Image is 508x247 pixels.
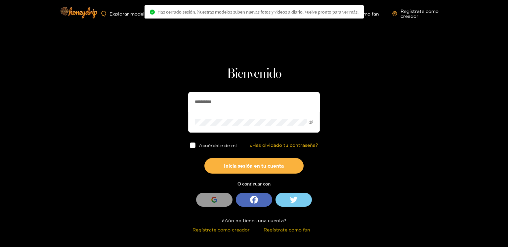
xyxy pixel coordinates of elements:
[192,227,250,232] font: Regístrate como creador
[401,9,439,19] font: Regístrate como creador
[222,218,286,223] font: ¿Aún no tienes una cuenta?
[101,11,150,17] a: Explorar modelos
[264,227,310,232] font: Regístrate como fan
[309,120,313,124] span: invisible para los ojos
[224,163,284,168] font: Inicia sesión en tu cuenta
[199,143,237,148] font: Acuérdate de mí
[204,158,304,174] button: Inicia sesión en tu cuenta
[157,9,359,15] font: Has cerrado sesión. Nuestras modelos suben nuevas fotos y videos a diario. Vuelve pronto para ver...
[250,143,318,147] font: ¿Has olvidado tu contraseña?
[150,10,155,15] span: círculo de control
[392,9,452,19] a: Regístrate como creador
[109,11,150,16] font: Explorar modelos
[237,181,271,187] font: O continuar con
[227,67,281,81] font: Bienvenido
